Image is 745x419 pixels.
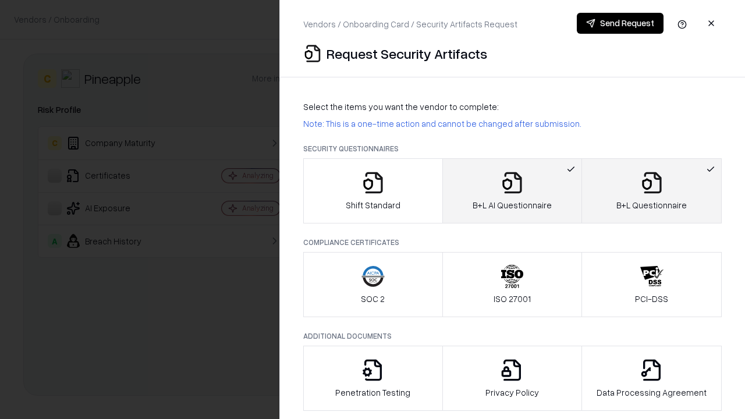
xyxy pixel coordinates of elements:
button: Send Request [577,13,664,34]
p: Security Questionnaires [303,144,722,154]
p: SOC 2 [361,293,385,305]
p: Penetration Testing [335,386,410,399]
p: Shift Standard [346,199,400,211]
button: Privacy Policy [442,346,583,411]
button: Shift Standard [303,158,443,223]
button: SOC 2 [303,252,443,317]
button: Penetration Testing [303,346,443,411]
button: B+L AI Questionnaire [442,158,583,223]
p: Privacy Policy [485,386,539,399]
button: ISO 27001 [442,252,583,317]
p: Request Security Artifacts [327,44,487,63]
p: Additional Documents [303,331,722,341]
p: ISO 27001 [494,293,531,305]
p: PCI-DSS [635,293,668,305]
button: Data Processing Agreement [581,346,722,411]
p: B+L AI Questionnaire [473,199,552,211]
p: Select the items you want the vendor to complete: [303,101,722,113]
button: PCI-DSS [581,252,722,317]
button: B+L Questionnaire [581,158,722,223]
p: Compliance Certificates [303,237,722,247]
p: Vendors / Onboarding Card / Security Artifacts Request [303,18,517,30]
p: Data Processing Agreement [597,386,707,399]
p: B+L Questionnaire [616,199,687,211]
p: Note: This is a one-time action and cannot be changed after submission. [303,118,722,130]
